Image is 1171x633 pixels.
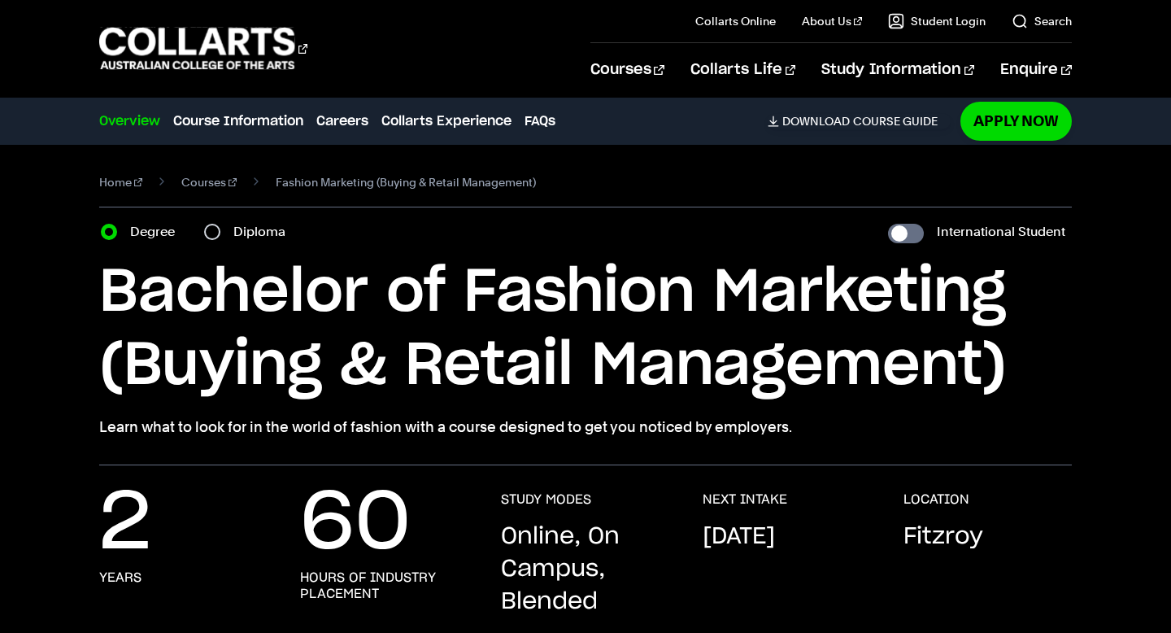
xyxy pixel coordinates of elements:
[703,521,775,553] p: [DATE]
[703,491,787,508] h3: NEXT INTAKE
[695,13,776,29] a: Collarts Online
[768,114,951,129] a: DownloadCourse Guide
[501,521,669,618] p: Online, On Campus, Blended
[782,114,850,129] span: Download
[300,491,411,557] p: 60
[501,491,591,508] h3: STUDY MODES
[937,220,1065,243] label: International Student
[99,25,307,72] div: Go to homepage
[316,111,368,131] a: Careers
[130,220,185,243] label: Degree
[173,111,303,131] a: Course Information
[903,491,969,508] h3: LOCATION
[590,43,664,97] a: Courses
[381,111,511,131] a: Collarts Experience
[181,171,237,194] a: Courses
[888,13,986,29] a: Student Login
[821,43,974,97] a: Study Information
[99,256,1071,403] h1: Bachelor of Fashion Marketing (Buying & Retail Management)
[233,220,295,243] label: Diploma
[690,43,795,97] a: Collarts Life
[99,491,151,557] p: 2
[300,570,468,602] h3: Hours of industry placement
[276,171,536,194] span: Fashion Marketing (Buying & Retail Management)
[525,111,555,131] a: FAQs
[802,13,862,29] a: About Us
[960,102,1072,140] a: Apply Now
[1000,43,1071,97] a: Enquire
[1012,13,1072,29] a: Search
[903,521,983,553] p: Fitzroy
[99,111,160,131] a: Overview
[99,171,142,194] a: Home
[99,416,1071,439] p: Learn what to look for in the world of fashion with a course designed to get you noticed by emplo...
[99,570,141,586] h3: years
